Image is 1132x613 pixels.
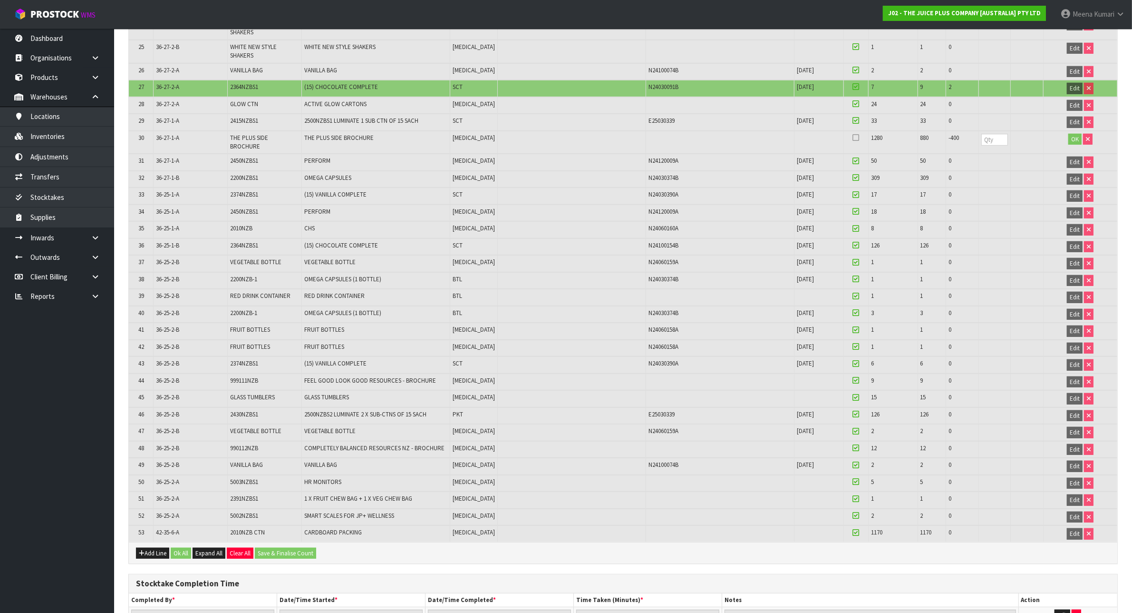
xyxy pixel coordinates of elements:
span: 309 [871,174,880,182]
span: SCT [453,117,463,125]
span: 36-25-1-B [156,241,179,249]
span: [DATE] [797,427,814,435]
span: Edit [1070,378,1080,386]
button: Add Line [136,548,169,559]
span: Edit [1070,175,1080,183]
span: N24060159A [648,427,678,435]
span: [DATE] [797,410,814,418]
span: 33 [920,117,926,125]
span: [MEDICAL_DATA] [453,343,495,351]
span: [MEDICAL_DATA] [453,208,495,216]
span: 0 [948,444,951,452]
span: Edit [1070,192,1080,200]
span: 30 [138,134,144,142]
span: N24030390A [648,359,678,367]
span: Edit [1070,445,1080,454]
span: 0 [948,292,951,300]
span: 50 [920,157,926,165]
span: 17 [871,190,877,198]
span: VEGETABLE BOTTLE [304,258,356,266]
span: SCT [453,241,463,249]
span: FRUIT BOTTLES [230,326,270,334]
span: (15) VANILLA COMPLETE [304,359,367,367]
span: [MEDICAL_DATA] [453,134,495,142]
span: 0 [948,208,951,216]
span: 2200NZB-1 [230,309,257,317]
span: 9 [920,83,923,91]
a: J02 - THE JUICE PLUS COMPANY [AUSTRALIA] PTY LTD [883,6,1046,21]
button: Edit [1067,275,1083,287]
span: [DATE] [797,275,814,283]
span: VANILLA BAG [304,461,337,469]
span: 2 [920,427,923,435]
span: [DATE] [797,224,814,232]
span: 1 [920,326,923,334]
button: Edit [1067,258,1083,269]
span: [DATE] [797,309,814,317]
span: 2374NZBS1 [230,359,258,367]
span: 2 [871,461,874,469]
span: 1 [871,292,874,300]
span: 36-25-2-B [156,343,179,351]
span: 0 [948,66,951,74]
span: 28 [138,100,144,108]
span: 36-27-2-A [156,83,179,91]
span: [DATE] [797,66,814,74]
span: 44 [138,376,144,385]
span: 46 [138,410,144,418]
span: [DATE] [797,83,814,91]
span: WHITE NEW STYLE SHAKERS [304,43,376,51]
button: Expand All [193,548,225,559]
button: Edit [1067,410,1083,422]
span: 1 [920,258,923,266]
span: 1 [871,275,874,283]
span: 999111NZB [230,376,258,385]
span: [MEDICAL_DATA] [453,326,495,334]
span: 8 [920,224,923,232]
span: BTL [453,309,462,317]
span: 49 [138,461,144,469]
span: [MEDICAL_DATA] [453,43,495,51]
span: 1 [920,275,923,283]
span: 2415NZBS1 [230,117,258,125]
span: 7 [871,83,874,91]
span: 0 [948,343,951,351]
span: [DATE] [797,190,814,198]
button: Edit [1067,292,1083,303]
span: [MEDICAL_DATA] [453,100,495,108]
span: [MEDICAL_DATA] [453,174,495,182]
span: 0 [948,410,951,418]
span: Edit [1070,243,1080,251]
span: -400 [948,134,959,142]
span: 15 [871,393,877,401]
button: Edit [1067,208,1083,219]
span: Edit [1070,293,1080,301]
span: N24060160A [648,224,678,232]
span: N24100074B [648,66,678,74]
span: 2430NZBS1 [230,410,258,418]
span: 36-25-2-B [156,427,179,435]
span: 36-27-2-A [156,66,179,74]
span: 36-25-2-B [156,309,179,317]
span: N24120009A [648,208,678,216]
span: Edit [1070,395,1080,403]
span: [MEDICAL_DATA] [453,444,495,452]
span: ACTIVE GLOW CARTONS [304,100,367,108]
span: 2500NZBS1 LUMINATE 1 SUB CTN OF 15 SACH [304,117,418,125]
span: [DATE] [797,461,814,469]
span: Edit [1070,428,1080,436]
span: 2374NZBS1 [230,190,258,198]
span: 36-25-2-B [156,444,179,452]
span: N24100154B [648,241,678,249]
span: 0 [948,224,951,232]
span: 2200NZB-1 [230,275,257,283]
span: VANILLA BAG [304,66,337,74]
span: 0 [948,190,951,198]
span: 50 [871,157,877,165]
span: 2500NZBS2 LUMINATE 2 X SUB-CTNS OF 15 SACH [304,410,426,418]
button: Edit [1067,66,1083,78]
span: 43 [138,359,144,367]
span: Expand All [195,549,223,557]
span: Edit [1070,462,1080,470]
span: 0 [948,43,951,51]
